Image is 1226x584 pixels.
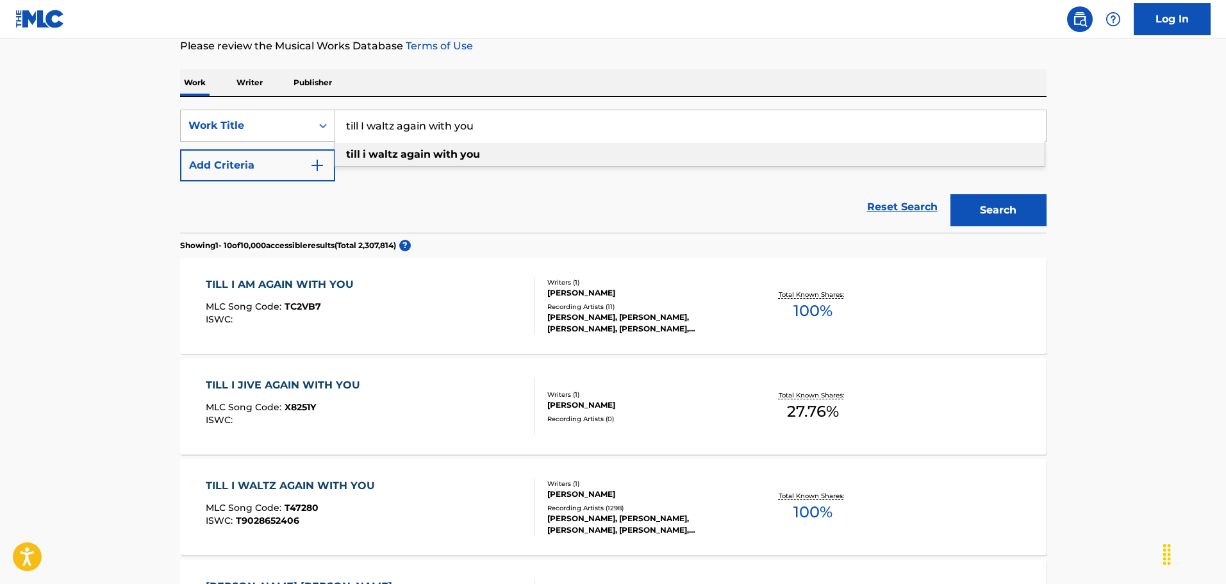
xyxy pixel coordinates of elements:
div: Drag [1157,535,1177,574]
p: Work [180,69,210,96]
img: 9d2ae6d4665cec9f34b9.svg [310,158,325,173]
iframe: Chat Widget [1162,522,1226,584]
div: TILL I AM AGAIN WITH YOU [206,277,360,292]
span: X8251Y [285,401,316,413]
strong: i [363,148,366,160]
span: T47280 [285,502,319,513]
div: Writers ( 1 ) [547,390,741,399]
div: Work Title [188,118,304,133]
strong: till [346,148,360,160]
button: Add Criteria [180,149,335,181]
div: [PERSON_NAME] [547,287,741,299]
p: Total Known Shares: [779,290,847,299]
span: T9028652406 [236,515,299,526]
p: Publisher [290,69,336,96]
div: [PERSON_NAME] [547,399,741,411]
div: TILL I JIVE AGAIN WITH YOU [206,378,367,393]
form: Search Form [180,110,1047,233]
img: search [1072,12,1088,27]
div: Writers ( 1 ) [547,479,741,488]
strong: again [401,148,431,160]
a: Log In [1134,3,1211,35]
span: 100 % [793,501,833,524]
span: ? [399,240,411,251]
p: Writer [233,69,267,96]
button: Search [950,194,1047,226]
img: help [1106,12,1121,27]
strong: waltz [369,148,398,160]
div: Recording Artists ( 0 ) [547,414,741,424]
div: TILL I WALTZ AGAIN WITH YOU [206,478,381,494]
p: Please review the Musical Works Database [180,38,1047,54]
div: [PERSON_NAME], [PERSON_NAME], [PERSON_NAME], [PERSON_NAME], [PERSON_NAME] [547,513,741,536]
span: 100 % [793,299,833,322]
strong: you [460,148,480,160]
img: MLC Logo [15,10,65,28]
div: Writers ( 1 ) [547,278,741,287]
a: TILL I WALTZ AGAIN WITH YOUMLC Song Code:T47280ISWC:T9028652406Writers (1)[PERSON_NAME]Recording ... [180,459,1047,555]
p: Total Known Shares: [779,491,847,501]
strong: with [433,148,458,160]
div: [PERSON_NAME] [547,488,741,500]
span: ISWC : [206,313,236,325]
a: Terms of Use [403,40,473,52]
div: Recording Artists ( 11 ) [547,302,741,312]
span: MLC Song Code : [206,401,285,413]
div: [PERSON_NAME], [PERSON_NAME], [PERSON_NAME], [PERSON_NAME], [PERSON_NAME] [547,312,741,335]
span: MLC Song Code : [206,502,285,513]
span: 27.76 % [787,400,839,423]
p: Total Known Shares: [779,390,847,400]
p: Showing 1 - 10 of 10,000 accessible results (Total 2,307,814 ) [180,240,396,251]
a: TILL I JIVE AGAIN WITH YOUMLC Song Code:X8251YISWC:Writers (1)[PERSON_NAME]Recording Artists (0)T... [180,358,1047,455]
span: TC2VB7 [285,301,321,312]
div: Recording Artists ( 1298 ) [547,503,741,513]
span: ISWC : [206,515,236,526]
span: MLC Song Code : [206,301,285,312]
div: Help [1100,6,1126,32]
a: Reset Search [861,193,944,221]
span: ISWC : [206,414,236,426]
a: Public Search [1067,6,1093,32]
a: TILL I AM AGAIN WITH YOUMLC Song Code:TC2VB7ISWC:Writers (1)[PERSON_NAME]Recording Artists (11)[P... [180,258,1047,354]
